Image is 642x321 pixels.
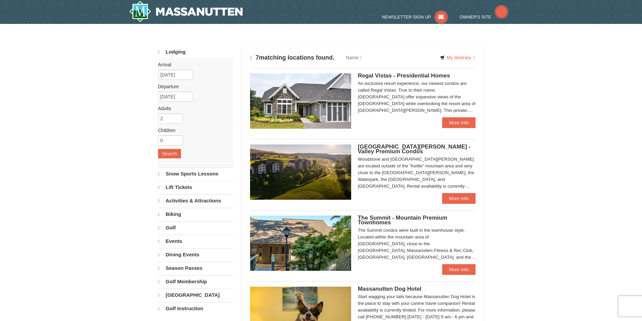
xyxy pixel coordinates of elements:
[158,127,228,134] label: Children
[382,14,431,20] span: Newsletter Sign Up
[129,1,243,22] img: Massanutten Resort Logo
[382,14,448,20] a: Newsletter Sign Up
[158,149,181,158] button: Search
[158,46,233,58] a: Lodging
[358,227,476,261] div: The Summit condos were built in the townhouse style. Located within the mountain area of [GEOGRAP...
[460,14,491,20] span: Owner's Site
[460,14,508,20] a: Owner's Site
[158,289,233,301] a: [GEOGRAPHIC_DATA]
[358,215,447,226] span: The Summit - Mountain Premium Townhomes
[358,72,450,79] span: Regal Vistas - Presidential Homes
[158,181,233,194] a: Lift Tickets
[358,286,422,292] span: Massanutten Dog Hotel
[158,208,233,221] a: Biking
[158,105,228,112] label: Adults
[436,53,479,63] a: My Itinerary
[158,61,228,68] label: Arrival
[158,275,233,288] a: Golf Membership
[358,156,476,190] div: Woodstone and [GEOGRAPHIC_DATA][PERSON_NAME] are located outside of the "Kettle" mountain area an...
[358,143,471,155] span: [GEOGRAPHIC_DATA][PERSON_NAME] - Valley Premium Condos
[250,216,351,271] img: 19219034-1-0eee7e00.jpg
[158,167,233,180] a: Snow Sports Lessons
[250,73,351,129] img: 19218991-1-902409a9.jpg
[341,51,367,64] a: Name
[442,193,476,204] a: More Info
[158,248,233,261] a: Dining Events
[158,83,228,90] label: Departure
[158,302,233,315] a: Golf Instruction
[250,145,351,200] img: 19219041-4-ec11c166.jpg
[442,117,476,128] a: More Info
[158,221,233,234] a: Golf
[358,80,476,114] div: An exclusive resort experience, our newest condos are called Regal Vistas. True to their name, [G...
[442,264,476,275] a: More Info
[158,194,233,207] a: Activities & Attractions
[129,1,243,22] a: Massanutten Resort
[158,235,233,248] a: Events
[158,262,233,275] a: Season Passes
